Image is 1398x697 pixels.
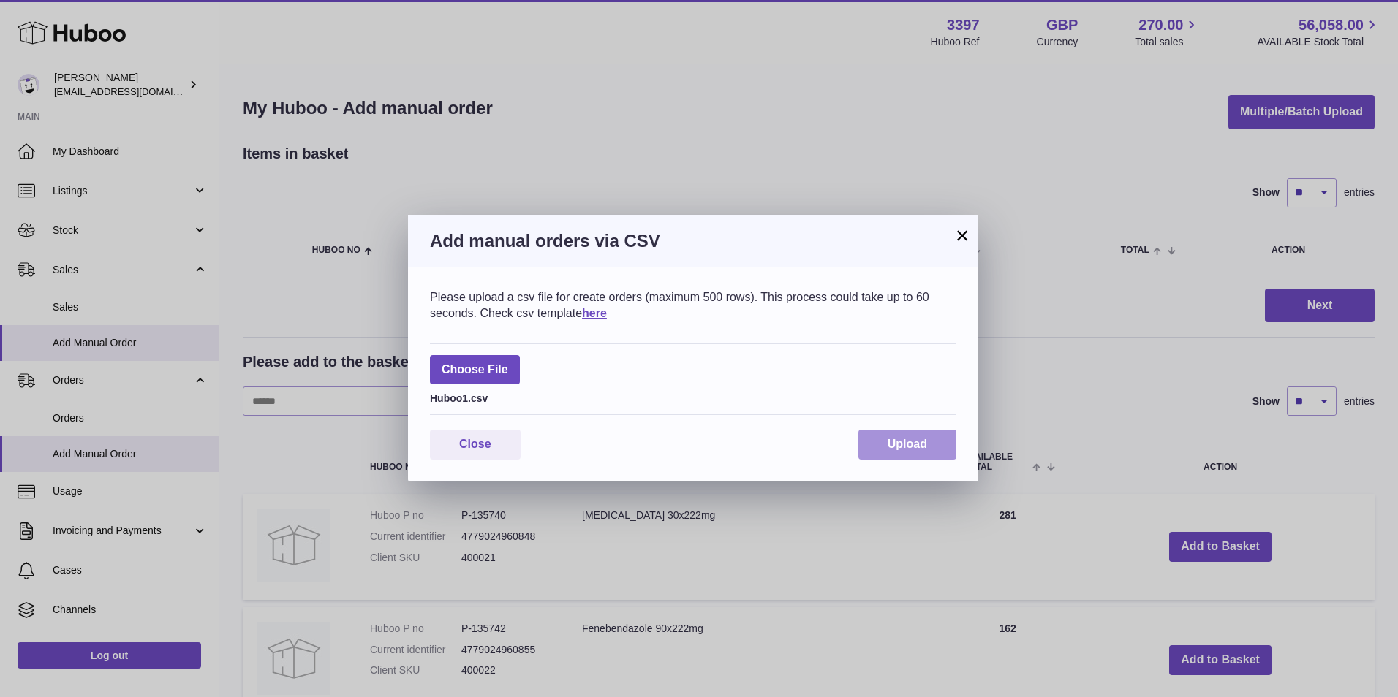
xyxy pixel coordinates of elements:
[430,289,956,321] div: Please upload a csv file for create orders (maximum 500 rows). This process could take up to 60 s...
[459,438,491,450] span: Close
[858,430,956,460] button: Upload
[430,430,521,460] button: Close
[582,307,607,319] a: here
[953,226,971,244] button: ×
[430,388,956,405] div: Huboo1.csv
[430,355,520,385] span: Choose File
[430,229,956,253] h3: Add manual orders via CSV
[888,438,927,450] span: Upload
